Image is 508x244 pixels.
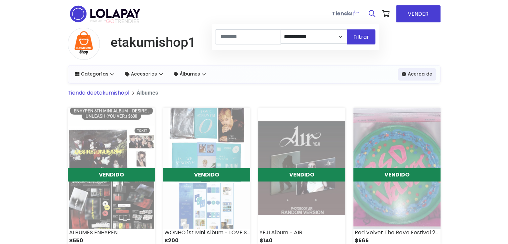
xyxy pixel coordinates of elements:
[163,108,250,229] img: small_1753389818462.jpeg
[258,108,345,229] img: small_1745439987612.jpeg
[398,68,436,80] a: Acerca de
[68,89,130,97] a: Tienda deetakumishop1
[105,34,196,50] a: etakumishop1
[396,5,441,22] a: VENDER
[353,108,441,229] img: small_1744847800106.jpeg
[121,68,167,80] a: Accesorios
[68,3,142,24] img: logo
[163,168,250,181] div: VENDIDO
[258,168,345,181] div: VENDIDO
[68,28,100,60] img: small.png
[68,168,155,181] div: VENDIDO
[68,229,155,237] div: ALBUMES ENHYPEN
[68,89,441,102] nav: breadcrumb
[111,34,196,50] h1: etakumishop1
[353,168,441,181] div: VENDIDO
[71,68,119,80] a: Categorías
[163,229,250,237] div: WONHO 1st Mini Album - LOVE SYNONYM 1. Right for me (2 Ver.)- ABIERTO
[352,9,360,17] img: Lolapay Plus
[106,17,115,25] span: GO
[68,108,155,229] img: small_1751563455799.jpeg
[332,10,352,17] b: Tienda
[258,229,345,237] div: YEJI Album - AIR
[91,18,140,24] span: TRENDIER
[137,90,158,96] span: Álbumes
[68,89,94,97] span: Tienda de
[353,229,441,237] div: Red Velvet The ReVe Festival 2022 - Birthday (Cake Ver.) JOY
[347,29,375,44] button: Filtrar
[91,19,106,23] span: POWERED BY
[170,68,210,80] a: Álbumes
